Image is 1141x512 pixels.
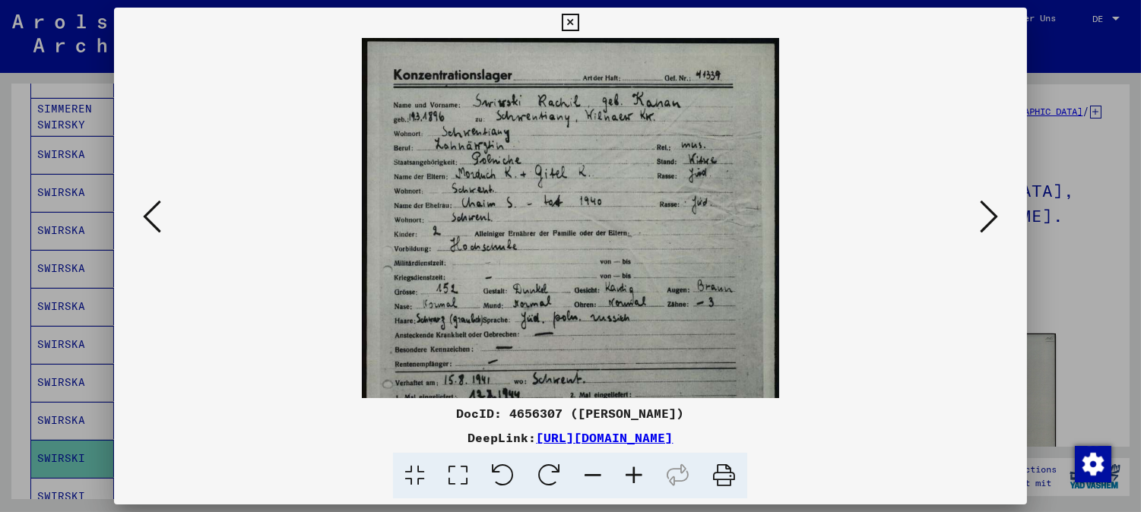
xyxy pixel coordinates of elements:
[114,404,1027,422] div: DocID: 4656307 ([PERSON_NAME])
[114,428,1027,447] div: DeepLink:
[536,430,673,445] a: [URL][DOMAIN_NAME]
[1074,445,1111,482] div: Zustimmung ändern
[1075,446,1111,482] img: Zustimmung ändern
